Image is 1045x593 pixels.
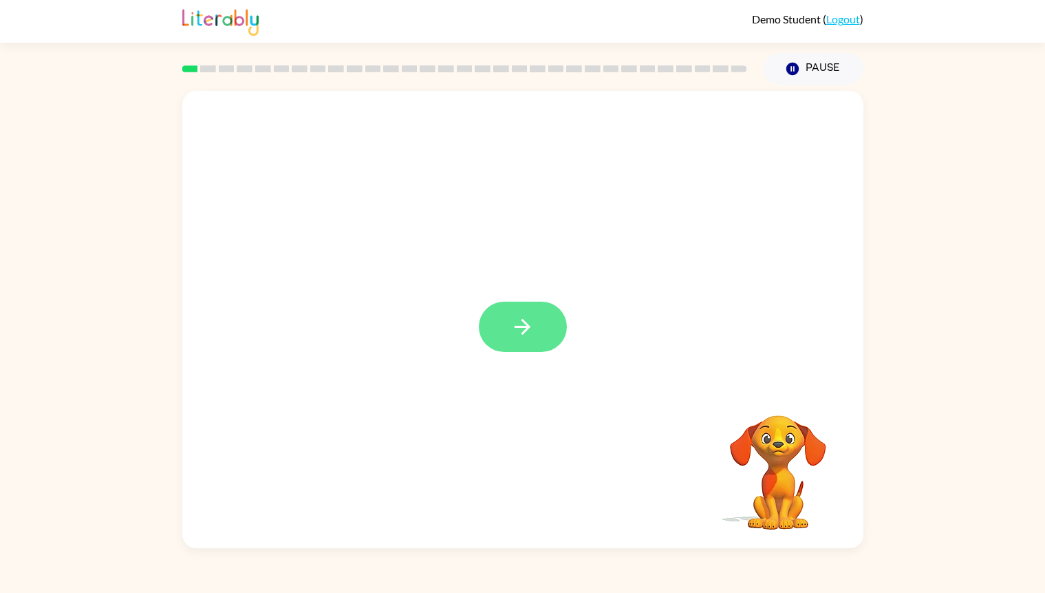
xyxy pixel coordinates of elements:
[764,53,863,85] button: Pause
[182,6,259,36] img: Literably
[752,12,863,25] div: ( )
[826,12,860,25] a: Logout
[752,12,823,25] span: Demo Student
[709,394,847,532] video: Your browser must support playing .mp4 files to use Literably. Please try using another browser.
